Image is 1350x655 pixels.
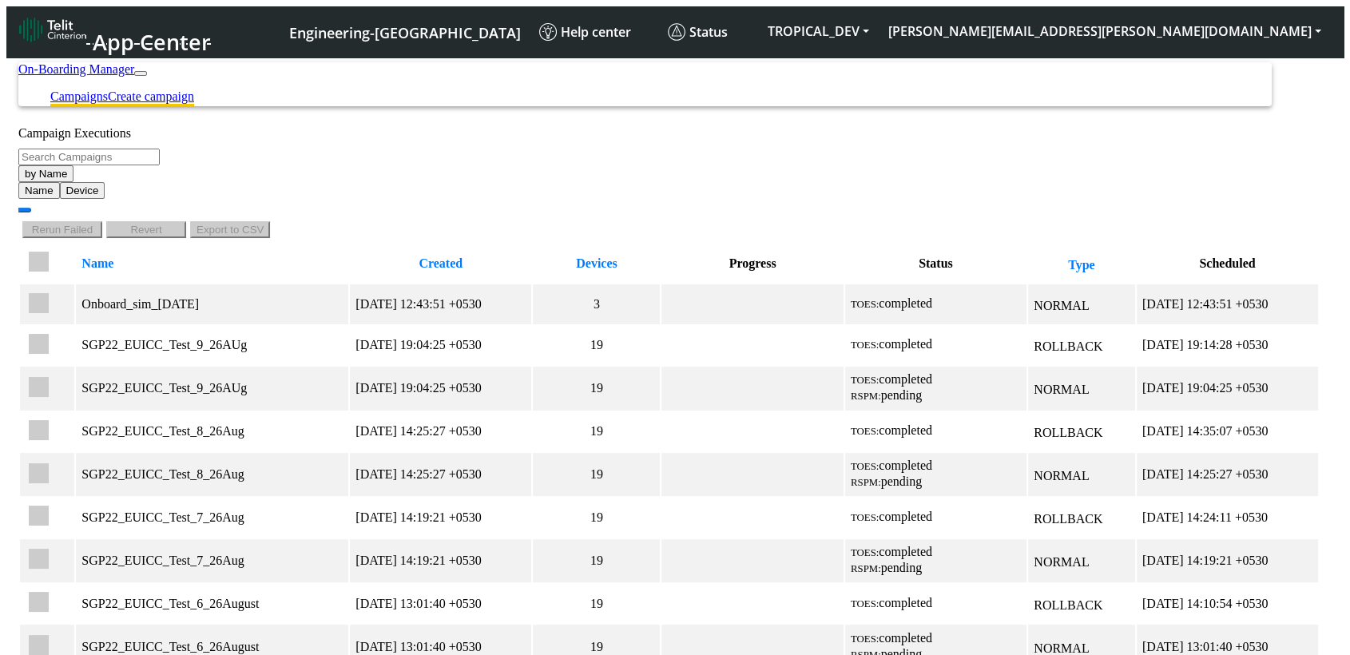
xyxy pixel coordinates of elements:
th: Scheduled [1137,244,1318,283]
span: TOES: [851,598,879,609]
div: by Name [18,182,1059,199]
span: [DATE] 19:04:25 +0530 [1142,381,1268,395]
span: ROLLBACK [1034,339,1102,353]
td: 3 [533,284,660,324]
span: completed [879,510,932,523]
td: [DATE] 14:19:21 +0530 [350,539,531,582]
span: TOES: [851,299,879,310]
span: [DATE] 14:35:07 +0530 [1142,424,1268,438]
div: SGP22_EUICC_Test_8_26Aug [81,424,343,439]
span: RSPM: [851,477,881,488]
span: TOES: [851,547,879,558]
button: by Name [18,165,73,182]
td: [DATE] 14:19:21 +0530 [350,498,531,537]
span: pending [881,388,923,402]
span: NORMAL [1034,299,1089,312]
button: [PERSON_NAME][EMAIL_ADDRESS][PERSON_NAME][DOMAIN_NAME] [879,17,1331,46]
div: SGP22_EUICC_Test_6_26August [81,597,343,611]
a: Your current platform instance [288,17,520,46]
td: 19 [533,453,660,496]
span: TOES: [851,461,879,472]
th: Name [76,244,348,283]
span: RSPM: [851,391,881,402]
img: knowledge.svg [539,23,557,41]
div: SGP22_EUICC_Test_7_26Aug [81,510,343,525]
a: Create campaign [108,89,194,103]
td: 19 [533,326,660,365]
button: Export to CSV [190,221,270,238]
td: 19 [533,539,660,582]
span: completed [879,596,932,609]
span: App Center [93,27,211,57]
span: TOES: [851,339,879,351]
button: Revert [106,221,186,238]
div: SGP22_EUICC_Test_7_26Aug [81,554,343,568]
div: SGP22_EUICC_Test_6_26August [81,640,343,654]
span: completed [879,458,932,472]
span: RSPM: [851,563,881,574]
div: Campaign Executions [18,126,1320,141]
td: [DATE] 12:43:51 +0530 [350,284,531,324]
img: logo-telit-cinterion-gw-new.png [19,17,86,42]
td: [DATE] 19:04:25 +0530 [350,367,531,410]
button: Rerun Failed [22,221,102,238]
span: completed [879,631,932,645]
span: NORMAL [1034,469,1089,482]
button: Device [60,182,105,199]
th: Status [845,244,1026,283]
td: 19 [533,584,660,623]
th: Devices [533,244,660,283]
span: [DATE] 19:14:28 +0530 [1142,338,1268,351]
span: [DATE] 13:01:40 +0530 [1142,640,1268,653]
input: Search Campaigns [18,149,160,165]
span: ROLLBACK [1034,426,1102,439]
span: NORMAL [1034,555,1089,569]
th: Type [1028,244,1135,283]
span: pending [881,474,923,488]
img: status.svg [668,23,685,41]
span: [DATE] 14:24:11 +0530 [1142,510,1268,524]
span: completed [879,372,932,386]
th: Created [350,244,531,283]
span: [DATE] 14:19:21 +0530 [1142,554,1268,567]
button: Name [18,182,60,199]
span: TOES: [851,426,879,437]
a: On-Boarding Manager [18,62,134,76]
a: Help center [533,17,661,47]
div: SGP22_EUICC_Test_8_26Aug [81,467,343,482]
span: completed [879,337,932,351]
span: NORMAL [1034,383,1089,396]
th: Progress [661,244,843,283]
span: NORMAL [1034,641,1089,655]
td: 19 [533,367,660,410]
div: SGP22_EUICC_Test_9_26AUg [81,381,343,395]
button: TROPICAL_DEV [758,17,879,46]
td: [DATE] 13:01:40 +0530 [350,584,531,623]
a: Status [661,17,758,47]
span: [DATE] 14:10:54 +0530 [1142,597,1268,610]
span: completed [879,296,932,310]
td: [DATE] 14:25:27 +0530 [350,412,531,451]
span: TOES: [851,512,879,523]
span: TOES: [851,375,879,386]
span: ROLLBACK [1034,598,1102,612]
td: 19 [533,412,660,451]
span: Engineering-[GEOGRAPHIC_DATA] [289,23,521,42]
span: TOES: [851,633,879,645]
span: completed [879,423,932,437]
td: [DATE] 14:25:27 +0530 [350,453,531,496]
button: Toggle navigation [134,71,147,76]
span: [DATE] 12:43:51 +0530 [1142,297,1268,311]
span: [DATE] 14:25:27 +0530 [1142,467,1268,481]
span: completed [879,545,932,558]
div: SGP22_EUICC_Test_9_26AUg [81,338,343,352]
a: App Center [19,13,208,51]
span: Status [668,23,728,41]
span: ROLLBACK [1034,512,1102,526]
td: 19 [533,498,660,537]
span: pending [881,561,923,574]
div: Onboard_sim_[DATE] [81,297,343,312]
td: [DATE] 19:04:25 +0530 [350,326,531,365]
span: Help center [539,23,631,41]
a: Campaigns [50,89,108,103]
